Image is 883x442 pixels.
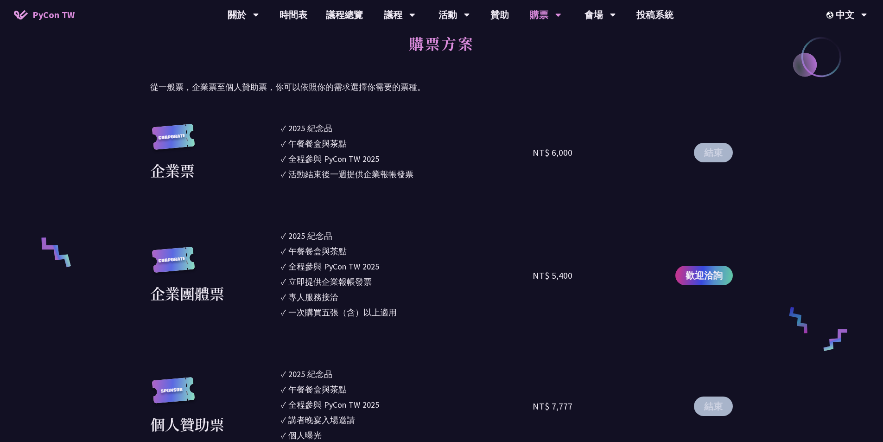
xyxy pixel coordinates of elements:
[281,429,533,442] li: ✓
[288,260,379,273] div: 全程參與 PyCon TW 2025
[281,291,533,303] li: ✓
[288,429,322,442] div: 個人曝光
[281,414,533,426] li: ✓
[288,383,347,396] div: 午餐餐盒與茶點
[150,80,733,94] p: 從一般票，企業票至個人贊助票，你可以依照你的需求選擇你需要的票種。
[288,414,355,426] div: 講者晚宴入場邀請
[694,397,733,416] button: 結束
[826,12,836,19] img: Locale Icon
[288,230,332,242] div: 2025 紀念品
[281,398,533,411] li: ✓
[288,137,347,150] div: 午餐餐盒與茶點
[150,247,197,282] img: corporate.a587c14.svg
[32,8,75,22] span: PyCon TW
[288,368,332,380] div: 2025 紀念品
[150,25,733,76] h2: 購票方案
[150,124,197,160] img: corporate.a587c14.svg
[281,275,533,288] li: ✓
[694,143,733,162] button: 結束
[686,269,723,282] span: 歡迎洽詢
[288,291,338,303] div: 專人服務接洽
[288,275,372,288] div: 立即提供企業報帳發票
[281,368,533,380] li: ✓
[14,10,28,19] img: Home icon of PyCon TW 2025
[281,153,533,165] li: ✓
[281,122,533,135] li: ✓
[5,3,84,26] a: PyCon TW
[281,245,533,257] li: ✓
[281,260,533,273] li: ✓
[533,269,572,282] div: NT$ 5,400
[150,159,195,181] div: 企業票
[533,399,572,413] div: NT$ 7,777
[281,306,533,319] li: ✓
[288,306,397,319] div: 一次購買五張（含）以上適用
[281,383,533,396] li: ✓
[281,168,533,180] li: ✓
[281,137,533,150] li: ✓
[288,122,332,135] div: 2025 紀念品
[150,282,224,304] div: 企業團體票
[288,398,379,411] div: 全程參與 PyCon TW 2025
[150,377,197,413] img: sponsor.43e6a3a.svg
[288,168,413,180] div: 活動結束後一週提供企業報帳發票
[150,413,224,435] div: 個人贊助票
[288,153,379,165] div: 全程參與 PyCon TW 2025
[533,146,572,160] div: NT$ 6,000
[675,266,733,285] a: 歡迎洽詢
[281,230,533,242] li: ✓
[288,245,347,257] div: 午餐餐盒與茶點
